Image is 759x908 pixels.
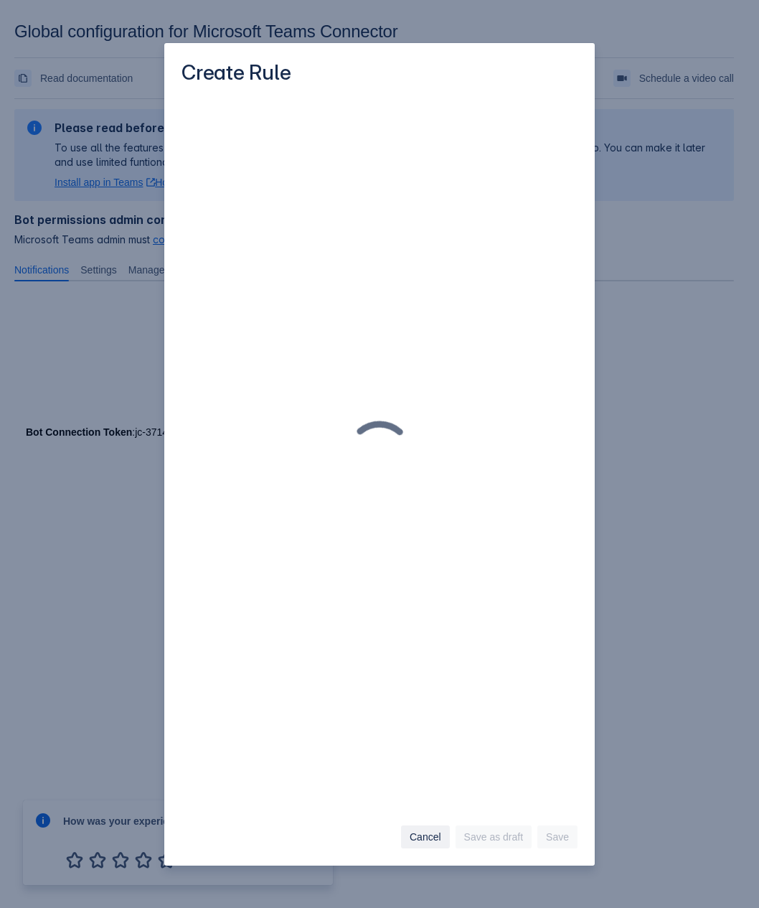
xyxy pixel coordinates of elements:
div: Scrollable content [164,98,595,815]
span: Cancel [410,825,441,848]
button: Cancel [401,825,450,848]
h3: Create Rule [181,60,291,88]
button: Save as draft [456,825,532,848]
button: Save [537,825,577,848]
